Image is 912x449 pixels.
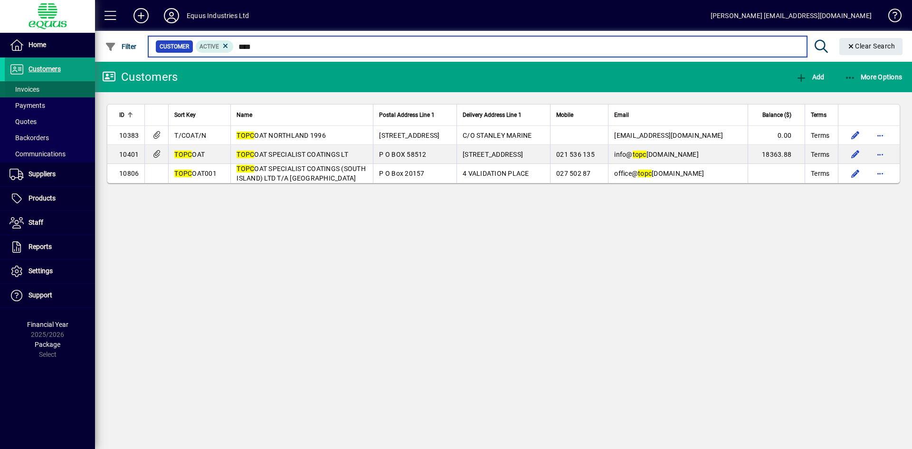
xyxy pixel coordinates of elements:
[793,68,826,86] button: Add
[174,151,192,158] em: TOPC
[873,147,888,162] button: More options
[5,114,95,130] a: Quotes
[839,38,903,55] button: Clear
[556,151,595,158] span: 021 536 135
[811,150,829,159] span: Terms
[845,73,902,81] span: More Options
[848,128,863,143] button: Edit
[174,110,196,120] span: Sort Key
[174,170,192,177] em: TOPC
[5,97,95,114] a: Payments
[379,170,424,177] span: P O Box 20157
[556,110,573,120] span: Mobile
[748,126,805,145] td: 0.00
[9,86,39,93] span: Invoices
[5,187,95,210] a: Products
[119,151,139,158] span: 10401
[848,166,863,181] button: Edit
[237,110,252,120] span: Name
[5,81,95,97] a: Invoices
[199,43,219,50] span: Active
[174,151,205,158] span: OAT
[811,131,829,140] span: Terms
[5,235,95,259] a: Reports
[463,110,522,120] span: Delivery Address Line 1
[119,132,139,139] span: 10383
[28,65,61,73] span: Customers
[614,110,742,120] div: Email
[174,170,217,177] span: OAT001
[5,211,95,235] a: Staff
[237,151,348,158] span: OAT SPECIALIST COATINGS LT
[5,33,95,57] a: Home
[556,110,602,120] div: Mobile
[556,170,591,177] span: 027 502 87
[174,132,206,139] span: T/COAT/N
[28,267,53,275] span: Settings
[28,194,56,202] span: Products
[811,110,826,120] span: Terms
[848,147,863,162] button: Edit
[762,110,791,120] span: Balance ($)
[873,166,888,181] button: More options
[119,110,139,120] div: ID
[614,132,723,139] span: [EMAIL_ADDRESS][DOMAIN_NAME]
[842,68,905,86] button: More Options
[5,162,95,186] a: Suppliers
[28,243,52,250] span: Reports
[633,151,646,158] em: topc
[748,145,805,164] td: 18363.88
[156,7,187,24] button: Profile
[811,169,829,178] span: Terms
[9,150,66,158] span: Communications
[28,291,52,299] span: Support
[237,132,326,139] span: OAT NORTHLAND 1996
[28,170,56,178] span: Suppliers
[9,102,45,109] span: Payments
[9,134,49,142] span: Backorders
[237,110,367,120] div: Name
[28,41,46,48] span: Home
[119,170,139,177] span: 10806
[196,40,234,53] mat-chip: Activation Status: Active
[5,146,95,162] a: Communications
[27,321,68,328] span: Financial Year
[847,42,895,50] span: Clear Search
[881,2,900,33] a: Knowledge Base
[5,259,95,283] a: Settings
[614,151,699,158] span: info@ [DOMAIN_NAME]
[614,170,704,177] span: office@ [DOMAIN_NAME]
[9,118,37,125] span: Quotes
[5,284,95,307] a: Support
[187,8,249,23] div: Equus Industries Ltd
[103,38,139,55] button: Filter
[126,7,156,24] button: Add
[873,128,888,143] button: More options
[35,341,60,348] span: Package
[638,170,652,177] em: topc
[754,110,800,120] div: Balance ($)
[463,170,529,177] span: 4 VALIDATION PLACE
[102,69,178,85] div: Customers
[379,132,439,139] span: [STREET_ADDRESS]
[379,151,426,158] span: P O BOX 58512
[5,130,95,146] a: Backorders
[463,151,523,158] span: [STREET_ADDRESS]
[237,165,254,172] em: TOPC
[237,165,366,182] span: OAT SPECIALIST COATINGS (SOUTH ISLAND) LTD T/A [GEOGRAPHIC_DATA]
[119,110,124,120] span: ID
[105,43,137,50] span: Filter
[796,73,824,81] span: Add
[379,110,435,120] span: Postal Address Line 1
[28,219,43,226] span: Staff
[463,132,532,139] span: C/O STANLEY MARINE
[237,151,254,158] em: TOPC
[160,42,189,51] span: Customer
[711,8,872,23] div: [PERSON_NAME] [EMAIL_ADDRESS][DOMAIN_NAME]
[237,132,254,139] em: TOPC
[614,110,629,120] span: Email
